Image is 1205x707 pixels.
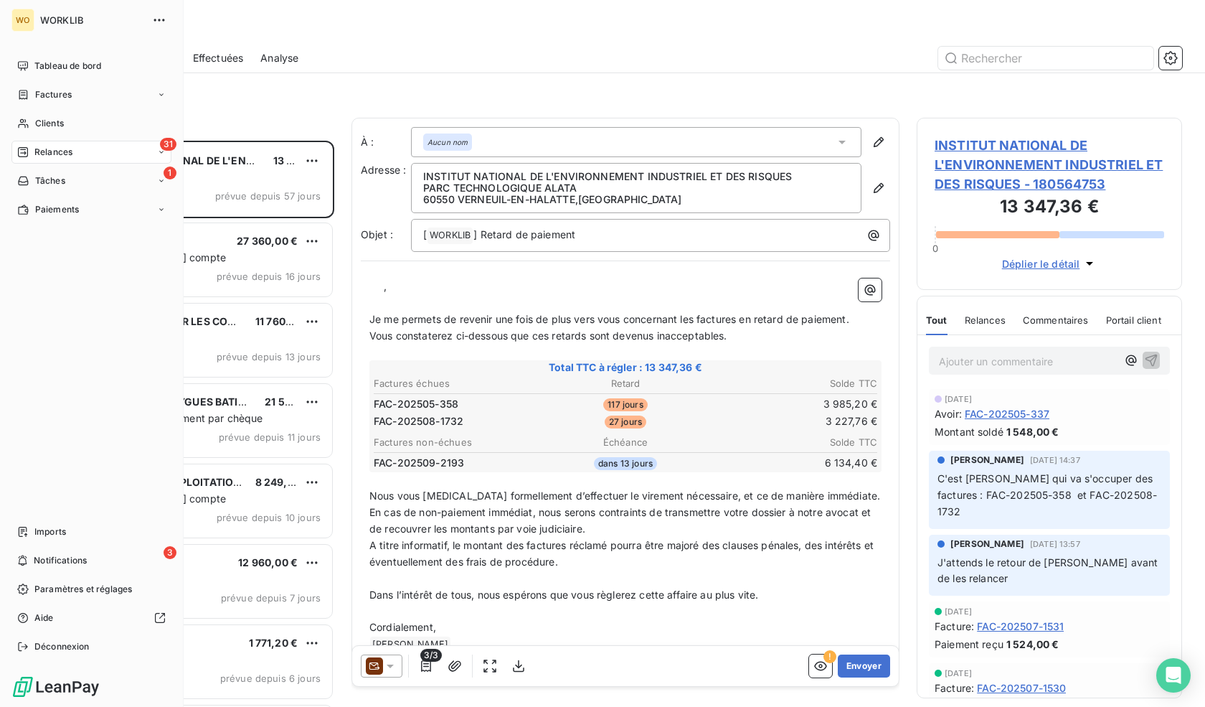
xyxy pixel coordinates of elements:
span: FAC-202505-358 [374,397,458,411]
span: Commentaires [1023,314,1089,326]
span: 3 [164,546,176,559]
td: 3 985,20 € [711,396,878,412]
span: Cordialement, [369,621,436,633]
p: INSTITUT NATIONAL DE L'ENVIRONNEMENT INDUSTRIEL ET DES RISQUES [423,171,849,182]
p: PARC TECHNOLOGIQUE ALATA [423,182,849,194]
span: 21 549,60 € [265,395,324,408]
span: 1 [164,167,176,179]
span: FAC-202508-1732 [374,414,463,429]
span: ATLAS SOUTENIR LES COMPETENCES [101,315,292,327]
button: Envoyer [838,655,890,678]
span: INSTITUT NATIONAL DE L'ENVIRONNEMENT INDUSTRIEL ET DES RISQUES - 180564753 [935,136,1164,194]
span: En cas de non-paiement immédiat, nous serons contraints de transmettre votre dossier à notre avoc... [369,506,874,535]
span: FAC-202505-337 [965,406,1049,421]
span: WORKLIB [40,14,143,26]
td: 6 134,40 € [711,455,878,471]
th: Retard [542,376,709,391]
span: Nous vous [MEDICAL_DATA] formellement d’effectuer le virement nécessaire, et ce de manière immédi... [369,490,880,502]
span: 1 771,20 € [249,637,298,649]
span: Tâches [35,174,65,187]
span: [PERSON_NAME] [370,637,450,653]
span: 8 249,28 € [255,476,311,488]
span: Relances [34,146,72,159]
td: 3 227,76 € [711,413,878,429]
span: 12 960,00 € [238,556,298,568]
th: Factures échues [373,376,540,391]
span: Relances [965,314,1006,326]
span: [DATE] [945,395,972,403]
span: [ [423,228,427,240]
span: Portail client [1106,314,1161,326]
span: [DATE] 14:37 [1030,456,1080,464]
span: Clients [35,117,64,130]
span: [PERSON_NAME] [950,538,1024,551]
span: Tableau de bord [34,60,101,72]
span: WORKLIB [427,228,473,244]
span: Adresse : [361,164,406,176]
span: 1 524,00 € [1006,637,1059,652]
span: Bouygues - Paiement par chèque [103,412,263,424]
label: À : [361,135,411,149]
span: SASU WOJO EXPLOITATION FRANCE [101,476,285,488]
span: Tout [926,314,948,326]
span: Aide [34,612,54,624]
span: dans 13 jours [594,457,657,470]
span: prévue depuis 13 jours [217,351,321,362]
td: FAC-202509-2193 [373,455,540,471]
span: Dans l’intérêt de tous, nous espérons que vous règlerez cette affaire au plus vite. [369,589,758,601]
span: Vous constaterez ci-dessous que ces retards sont devenus inacceptables. [369,329,727,342]
span: Total TTC à régler : 13 347,36 € [372,360,879,375]
p: 60550 VERNEUIL-EN-HALATTE , [GEOGRAPHIC_DATA] [423,194,849,205]
th: Échéance [542,435,709,450]
span: [DATE] [945,607,972,616]
div: WO [11,9,34,32]
span: 27 jours [605,416,646,429]
span: C'est [PERSON_NAME] qui va s'occuper des factures : FAC-202505-358 et FAC-202508-1732 [937,472,1157,518]
span: FAC-202507-1530 [977,680,1066,696]
span: Objet : [361,228,393,240]
a: Aide [11,607,171,629]
span: 1 548,00 € [1006,424,1059,439]
span: FAC-202507-1531 [977,619,1064,634]
span: prévue depuis 11 jours [219,431,321,443]
span: 31 [160,138,176,151]
div: grid [69,141,334,707]
span: , [384,280,387,292]
span: Avoir : [935,406,962,421]
span: 3/3 [420,649,442,662]
span: Paiement reçu [935,637,1003,652]
span: 11 760,00 € [255,315,312,327]
span: Paiements [35,203,79,216]
button: Déplier le détail [998,256,1102,272]
span: [DATE] 13:57 [1030,540,1080,548]
span: prévue depuis 10 jours [217,512,321,523]
span: [PERSON_NAME] [950,454,1024,467]
span: prévue depuis 57 jours [215,190,321,202]
span: A titre informatif, le montant des factures réclamé pourra être majoré des clauses pénales, des i... [369,539,876,568]
span: Entreprise BOUYGUES BATIMENT ILE DE FRANCE - REP [101,395,375,408]
span: Je me permets de revenir une fois de plus vers vous concernant les factures en retard de paiement. [369,313,849,325]
span: Factures [35,88,72,101]
span: prévue depuis 7 jours [221,592,321,604]
h3: 13 347,36 € [935,194,1164,223]
span: Facture : [935,619,974,634]
span: ] Retard de paiement [473,228,575,240]
span: Montant soldé [935,424,1003,439]
span: J'attends le retour de [PERSON_NAME] avant de les relancer [937,556,1161,585]
span: 13 347,36 € [273,154,331,167]
span: [DATE] [945,669,972,678]
span: 117 jours [603,398,647,411]
th: Solde TTC [711,376,878,391]
span: Imports [34,525,66,538]
span: prévue depuis 16 jours [217,271,321,282]
span: Effectuées [193,51,244,65]
span: 0 [932,243,938,254]
span: prévue depuis 6 jours [220,673,321,684]
input: Rechercher [938,47,1153,70]
img: Logo LeanPay [11,675,100,698]
span: Déplier le détail [1002,256,1080,271]
th: Solde TTC [711,435,878,450]
span: 27 360,00 € [237,235,298,247]
span: Paramètres et réglages [34,583,132,596]
em: Aucun nom [427,137,468,147]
